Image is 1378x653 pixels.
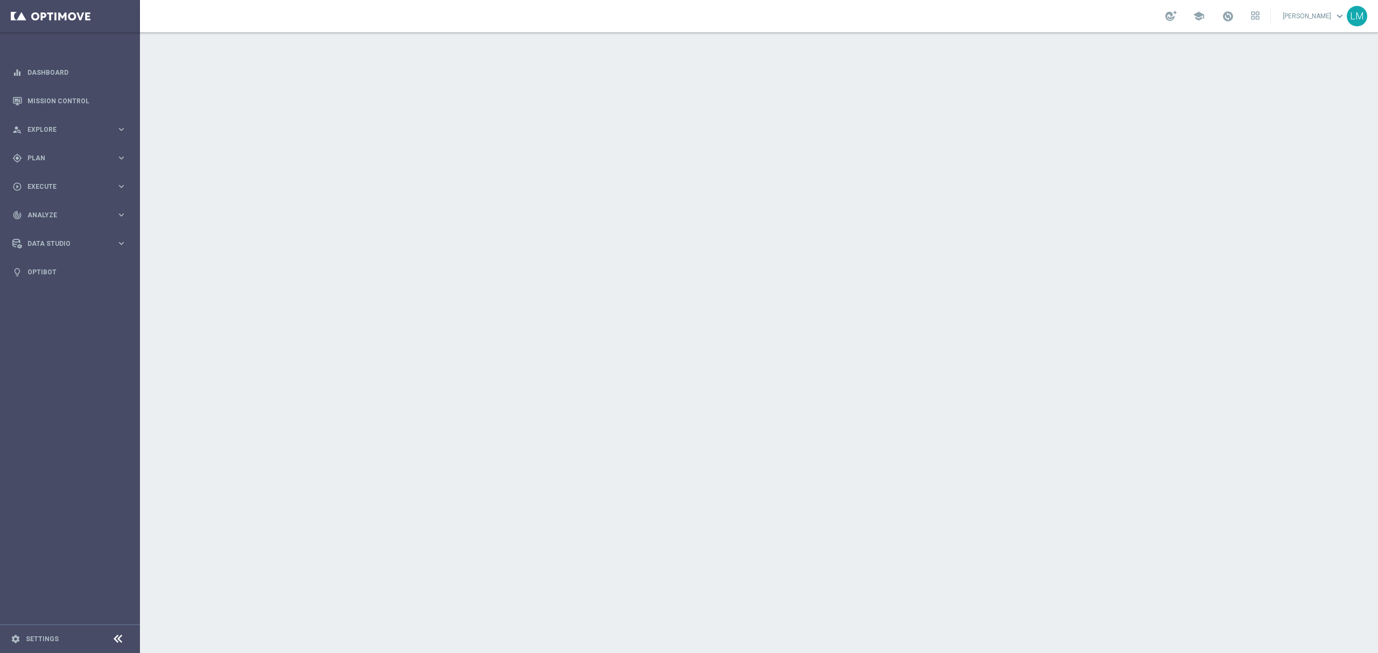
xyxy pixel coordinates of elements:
[12,68,22,77] i: equalizer
[27,240,116,247] span: Data Studio
[27,212,116,218] span: Analyze
[1193,10,1205,22] span: school
[12,267,22,277] i: lightbulb
[12,268,127,276] button: lightbulb Optibot
[12,210,22,220] i: track_changes
[12,97,127,105] button: Mission Control
[12,87,126,115] div: Mission Control
[12,153,22,163] i: gps_fixed
[116,124,126,134] i: keyboard_arrow_right
[1282,8,1347,24] a: [PERSON_NAME]keyboard_arrow_down
[12,211,127,219] button: track_changes Analyze keyboard_arrow_right
[12,125,127,134] button: person_search Explore keyboard_arrow_right
[12,68,127,77] button: equalizer Dashboard
[1334,10,1346,22] span: keyboard_arrow_down
[116,210,126,220] i: keyboard_arrow_right
[26,636,59,642] a: Settings
[12,182,22,191] i: play_circle_outline
[12,182,116,191] div: Execute
[27,126,116,133] span: Explore
[27,58,126,87] a: Dashboard
[12,125,116,134] div: Explore
[12,210,116,220] div: Analyze
[12,239,116,249] div: Data Studio
[12,125,22,134] i: person_search
[116,238,126,249] i: keyboard_arrow_right
[12,182,127,191] button: play_circle_outline Execute keyboard_arrow_right
[12,239,127,248] button: Data Studio keyboard_arrow_right
[116,153,126,163] i: keyboard_arrow_right
[12,153,116,163] div: Plan
[11,634,20,644] i: settings
[12,154,127,162] button: gps_fixed Plan keyboard_arrow_right
[27,155,116,161] span: Plan
[12,258,126,286] div: Optibot
[116,181,126,191] i: keyboard_arrow_right
[27,258,126,286] a: Optibot
[1347,6,1367,26] div: LM
[27,87,126,115] a: Mission Control
[12,58,126,87] div: Dashboard
[27,183,116,190] span: Execute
